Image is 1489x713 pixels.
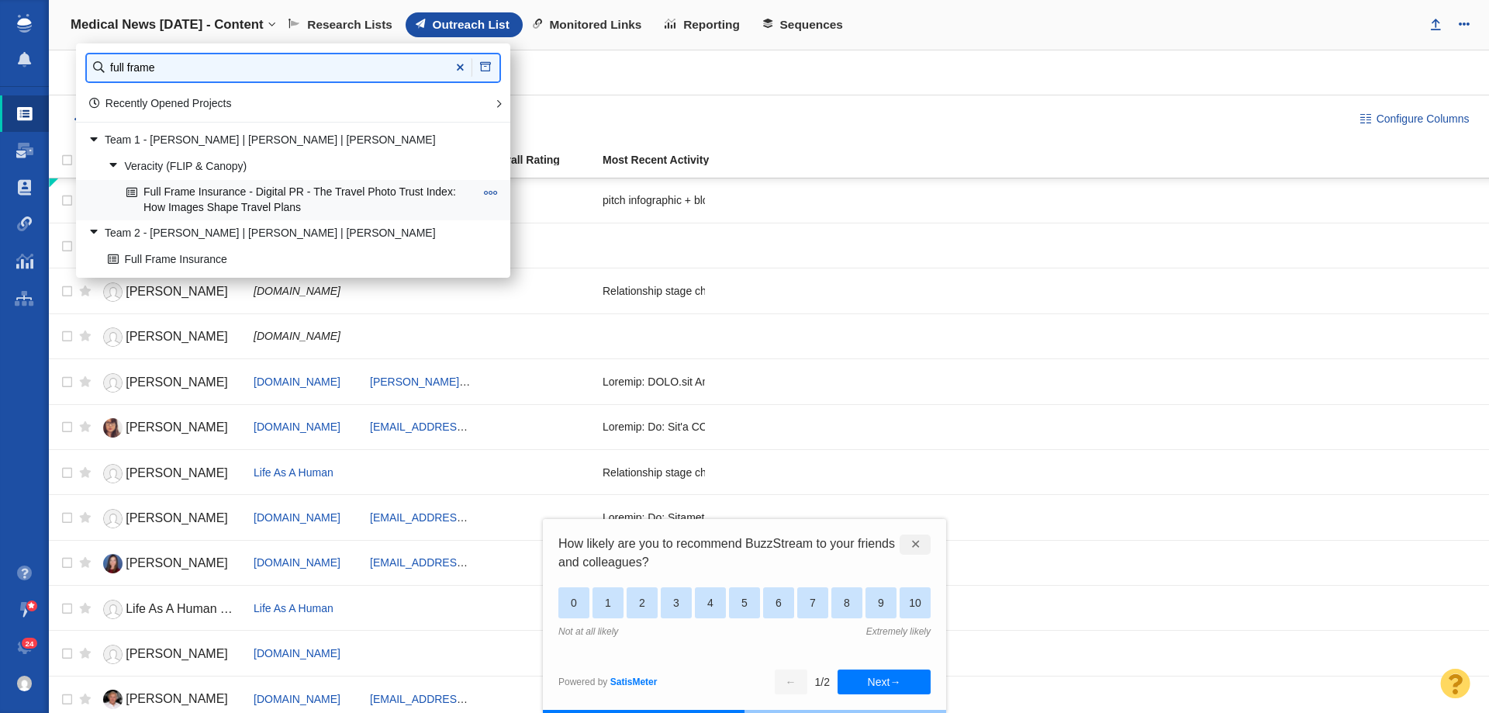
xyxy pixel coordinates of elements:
a: Recently Opened Projects [89,97,232,109]
span: [PERSON_NAME] [126,330,228,343]
a: Life As A Human [254,466,333,479]
a: Life As A Human [254,602,333,614]
span: Outreach List [433,18,510,32]
div: ✕ [900,535,931,555]
span: How likely are you to recommend BuzzStream to your friends and colleagues? [558,535,900,572]
span: [PERSON_NAME] [126,376,228,389]
button: Configure Columns [1351,106,1478,133]
a: Full Frame Insurance - Digital PR - The Travel Photo Trust Index: How Images Shape Travel Plans [123,181,478,220]
a: Outreach List [406,12,523,37]
div: 4 [695,587,726,618]
div: Overall Rating [486,154,601,165]
div: 9 [865,587,897,618]
a: [EMAIL_ADDRESS][DOMAIN_NAME] [370,511,554,524]
span: [PERSON_NAME] [126,556,228,569]
a: [PERSON_NAME][EMAIL_ADDRESS][DOMAIN_NAME] [370,376,643,388]
div: Not at all likely [558,625,618,639]
a: Team 1 - [PERSON_NAME] | [PERSON_NAME] | [PERSON_NAME] [84,129,478,153]
span: [PERSON_NAME] [126,421,228,434]
a: [EMAIL_ADDRESS][DOMAIN_NAME] [370,421,554,433]
div: 8 [831,587,862,618]
a: Team 2 - [PERSON_NAME] | [PERSON_NAME] | [PERSON_NAME] [84,221,478,245]
span: 24 [22,638,38,649]
a: [DOMAIN_NAME] [254,693,340,705]
button: ← [775,670,807,694]
span: pitch infographic + blog post detail [603,193,767,207]
a: [DOMAIN_NAME] [254,511,340,524]
a: SatisMeter [610,677,658,687]
span: Life As A Human Team [126,602,250,615]
button: Outreach [65,106,154,133]
div: 1 / 2 [815,675,830,689]
div: 2 [627,587,658,618]
a: [PERSON_NAME] [98,369,240,396]
span: [PERSON_NAME] [126,692,228,705]
a: [EMAIL_ADDRESS][PERSON_NAME][DOMAIN_NAME] [370,693,643,705]
a: [DOMAIN_NAME] [254,376,340,388]
a: Sequences [753,12,856,37]
a: [DOMAIN_NAME] [254,556,340,569]
a: Monitored Links [523,12,655,37]
a: [PERSON_NAME] [98,279,240,306]
span: Configure Columns [1377,111,1470,127]
a: [DOMAIN_NAME] [254,421,340,433]
a: [PERSON_NAME] [98,686,240,713]
span: Relationship stage changed to: Negotiating [603,284,810,298]
img: buzzstream_logo_iconsimple.png [17,14,31,33]
a: [PERSON_NAME] [98,324,240,351]
a: Research Lists [278,12,405,37]
a: [PERSON_NAME] [98,414,240,441]
div: 3 [661,587,692,618]
span: Monitored Links [550,18,642,32]
div: 1 [592,587,624,618]
span: Reporting [683,18,740,32]
div: 5 [729,587,760,618]
a: [PERSON_NAME] [98,505,240,532]
div: Powered by [558,675,657,689]
div: 7 [797,587,828,618]
span: Research Lists [307,18,392,32]
a: Reporting [655,12,752,37]
a: [PERSON_NAME] [98,460,240,487]
a: [PERSON_NAME] [98,550,240,577]
span: [DOMAIN_NAME] [254,285,340,297]
span: [PERSON_NAME] [126,511,228,524]
span: [PERSON_NAME] [126,466,228,479]
img: e993f40ed236f6fe77e44067b7a36b31 [17,676,33,691]
div: Extremely likely [866,625,931,639]
a: Veracity (FLIP & Canopy) [104,154,478,178]
button: Next→ [838,670,931,694]
a: [PERSON_NAME] [98,641,240,668]
div: Websites [65,54,192,90]
div: 10 [900,587,931,618]
span: [PERSON_NAME] [126,647,228,660]
span: [PERSON_NAME] [126,285,228,298]
a: [EMAIL_ADDRESS][DOMAIN_NAME] [370,556,554,569]
div: 0 [558,587,589,618]
span: [DOMAIN_NAME] [254,330,340,342]
a: Life As A Human Team [98,596,240,623]
a: Full Frame Insurance [104,247,478,272]
a: Overall Rating [486,154,601,168]
span: Relationship stage changed to: Negotiating [603,466,810,479]
span: Sequences [780,18,843,32]
div: 6 [763,587,794,618]
div: Most Recent Activity [603,154,717,165]
a: [DOMAIN_NAME] [254,647,340,659]
h4: Medical News [DATE] - Content [71,17,264,33]
input: Find a Project [87,54,499,81]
